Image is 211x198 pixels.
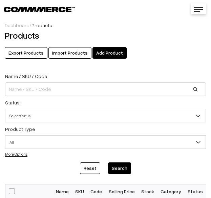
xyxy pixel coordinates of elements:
span: Select Status [5,109,206,122]
label: Product Type [5,125,35,133]
a: More Options [5,152,27,157]
span: All [5,135,206,149]
button: Search [108,162,131,174]
label: Status [5,99,20,106]
h2: Products [5,30,206,41]
a: COMMMERCE [4,5,63,13]
span: Products [31,22,52,28]
input: Name / SKU / Code [5,82,206,96]
img: menu [194,7,203,12]
a: Add Product [92,47,127,59]
a: Import Products [48,47,91,59]
span: All [5,136,206,148]
label: Name / SKU / Code [5,73,47,80]
button: Export Products [5,47,47,59]
div: / [5,22,206,29]
a: Reset [80,162,100,174]
span: Select Status [5,110,206,122]
img: COMMMERCE [4,7,75,12]
a: Dashboard [5,22,29,28]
